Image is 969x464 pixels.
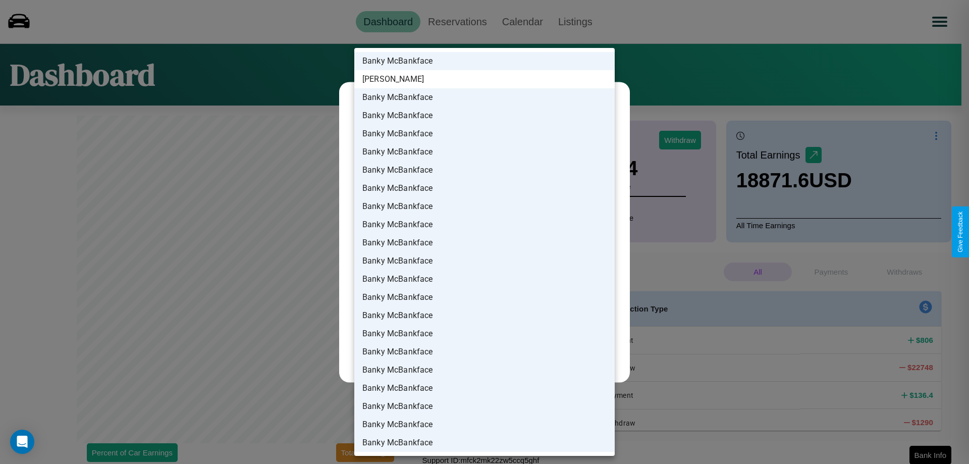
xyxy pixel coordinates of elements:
div: Give Feedback [957,212,964,252]
li: Banky McBankface [354,379,615,397]
li: Banky McBankface [354,88,615,107]
li: Banky McBankface [354,434,615,452]
li: [PERSON_NAME] [354,70,615,88]
li: Banky McBankface [354,143,615,161]
li: Banky McBankface [354,197,615,216]
li: Banky McBankface [354,288,615,306]
li: Banky McBankface [354,234,615,252]
li: Banky McBankface [354,252,615,270]
li: Banky McBankface [354,416,615,434]
li: Banky McBankface [354,179,615,197]
li: Banky McBankface [354,270,615,288]
div: Open Intercom Messenger [10,430,34,454]
li: Banky McBankface [354,397,615,416]
li: Banky McBankface [354,52,615,70]
li: Banky McBankface [354,216,615,234]
li: Banky McBankface [354,325,615,343]
li: Banky McBankface [354,361,615,379]
li: Banky McBankface [354,125,615,143]
li: Banky McBankface [354,107,615,125]
li: Banky McBankface [354,161,615,179]
li: Banky McBankface [354,306,615,325]
li: Banky McBankface [354,343,615,361]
